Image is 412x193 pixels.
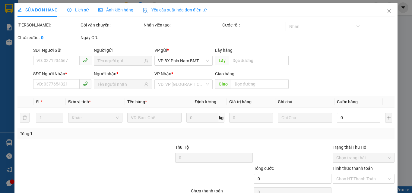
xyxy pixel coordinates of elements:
[333,166,373,171] label: Hình thức thanh toán
[333,144,395,151] div: Trạng thái Thu Hộ
[33,47,91,54] div: SĐT Người Gửi
[17,8,58,12] span: SỬA ĐƠN HÀNG
[127,113,182,123] input: VD: Bàn, Ghế
[336,153,391,162] span: Chọn trạng thái
[94,70,152,77] div: Người nhận
[218,113,224,123] span: kg
[144,82,148,86] span: user
[17,22,79,28] div: [PERSON_NAME]:
[81,22,142,28] div: Gói vận chuyển:
[158,56,209,65] span: VP BX Phía Nam BMT
[215,71,234,76] span: Giao hàng
[17,8,22,12] span: edit
[67,8,89,12] span: Lịch sử
[387,9,391,14] span: close
[67,8,71,12] span: clock-circle
[215,56,229,65] span: Lấy
[143,8,148,13] img: icon
[33,70,91,77] div: SĐT Người Nhận
[83,81,88,86] span: phone
[385,113,392,123] button: plus
[215,79,231,89] span: Giao
[222,22,284,28] div: Cước rồi :
[154,47,213,54] div: VP gửi
[154,71,171,76] span: VP Nhận
[98,8,133,12] span: Ảnh kiện hàng
[215,48,233,53] span: Lấy hàng
[81,34,142,41] div: Ngày GD:
[68,99,91,104] span: Đơn vị tính
[337,99,358,104] span: Cước hàng
[94,47,152,54] div: Người gửi
[175,145,189,150] span: Thu Hộ
[127,99,147,104] span: Tên hàng
[97,81,143,88] input: Tên người nhận
[17,34,79,41] div: Chưa cước :
[20,130,160,137] div: Tổng: 1
[20,113,30,123] button: delete
[229,56,288,65] input: Dọc đường
[72,113,119,122] span: Khác
[231,79,288,89] input: Dọc đường
[254,166,274,171] span: Tổng cước
[275,96,334,108] th: Ghi chú
[83,58,88,63] span: phone
[278,113,332,123] input: Ghi Chú
[36,99,41,104] span: SL
[381,3,398,20] button: Close
[98,8,103,12] span: picture
[41,35,43,40] b: 0
[97,58,143,64] input: Tên người gửi
[229,113,273,123] input: 0
[144,59,148,63] span: user
[229,99,252,104] span: Giá trị hàng
[144,22,221,28] div: Nhân viên tạo:
[143,8,207,12] span: Yêu cầu xuất hóa đơn điện tử
[195,99,216,104] span: Định lượng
